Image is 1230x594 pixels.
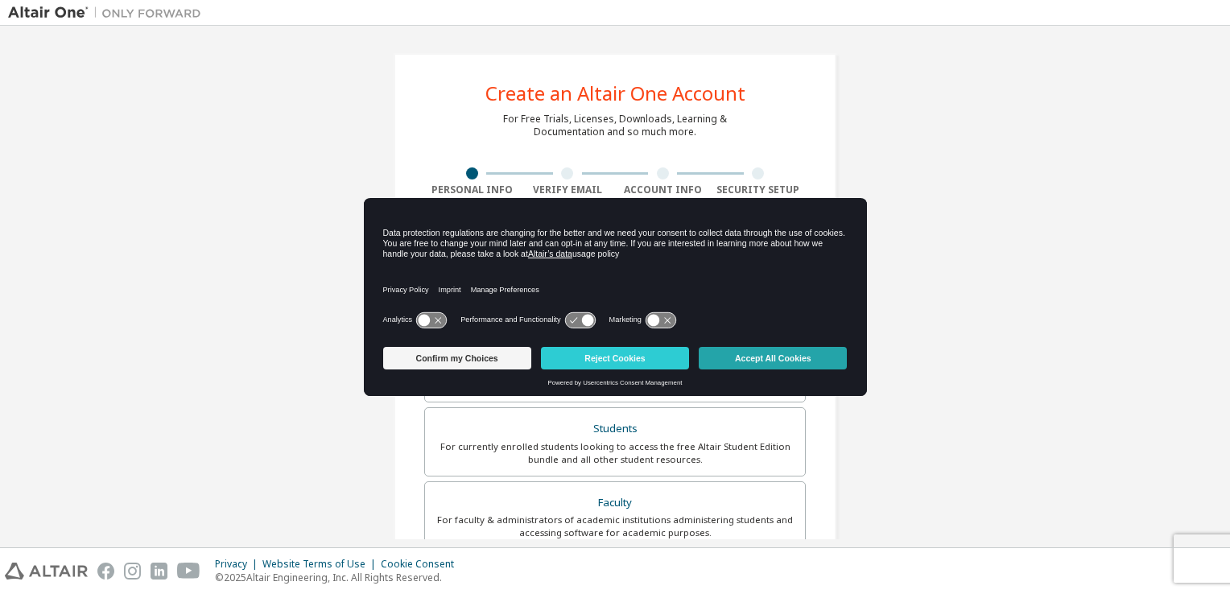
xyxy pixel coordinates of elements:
[424,184,520,196] div: Personal Info
[177,563,200,580] img: youtube.svg
[435,492,795,514] div: Faculty
[5,563,88,580] img: altair_logo.svg
[124,563,141,580] img: instagram.svg
[520,184,616,196] div: Verify Email
[151,563,167,580] img: linkedin.svg
[435,440,795,466] div: For currently enrolled students looking to access the free Altair Student Edition bundle and all ...
[615,184,711,196] div: Account Info
[503,113,727,138] div: For Free Trials, Licenses, Downloads, Learning & Documentation and so much more.
[485,84,745,103] div: Create an Altair One Account
[262,558,381,571] div: Website Terms of Use
[215,558,262,571] div: Privacy
[97,563,114,580] img: facebook.svg
[435,514,795,539] div: For faculty & administrators of academic institutions administering students and accessing softwa...
[215,571,464,584] p: © 2025 Altair Engineering, Inc. All Rights Reserved.
[435,418,795,440] div: Students
[711,184,807,196] div: Security Setup
[8,5,209,21] img: Altair One
[381,558,464,571] div: Cookie Consent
